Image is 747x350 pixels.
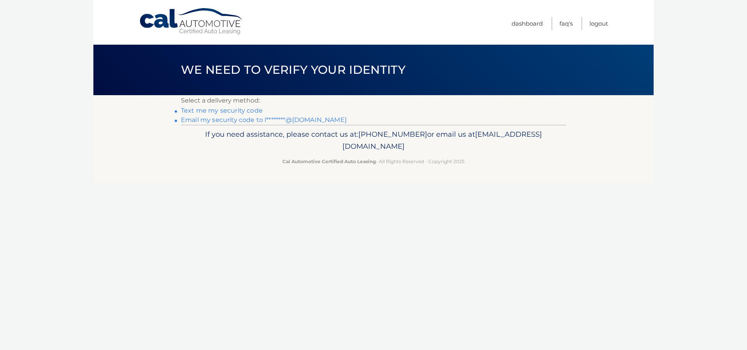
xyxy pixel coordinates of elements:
p: Select a delivery method: [181,95,566,106]
p: - All Rights Reserved - Copyright 2025 [186,157,561,165]
a: Text me my security code [181,107,263,114]
strong: Cal Automotive Certified Auto Leasing [282,158,376,164]
span: [PHONE_NUMBER] [358,130,427,139]
a: Email my security code to l********@[DOMAIN_NAME] [181,116,347,124]
p: If you need assistance, please contact us at: or email us at [186,128,561,153]
span: We need to verify your identity [181,63,405,77]
a: Dashboard [512,17,543,30]
a: FAQ's [559,17,573,30]
a: Logout [589,17,608,30]
a: Cal Automotive [139,8,244,35]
